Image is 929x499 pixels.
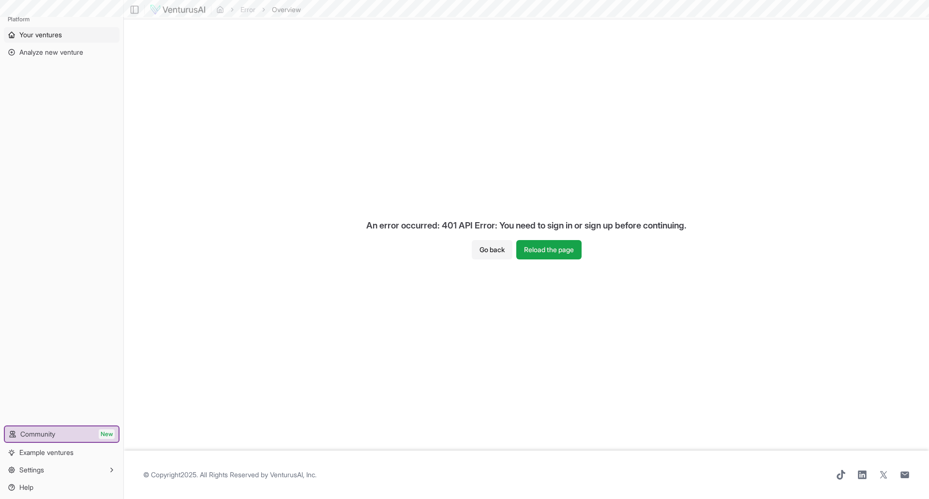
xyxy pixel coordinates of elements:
[19,47,83,57] span: Analyze new venture
[516,240,582,259] button: Reload the page
[20,429,55,439] span: Community
[4,45,120,60] a: Analyze new venture
[4,462,120,478] button: Settings
[5,426,119,442] a: CommunityNew
[4,480,120,495] a: Help
[99,429,115,439] span: New
[4,12,120,27] div: Platform
[19,448,74,457] span: Example ventures
[270,470,315,479] a: VenturusAI, Inc
[359,211,694,240] div: An error occurred: 401 API Error: You need to sign in or sign up before continuing.
[4,445,120,460] a: Example ventures
[19,483,33,492] span: Help
[472,240,512,259] button: Go back
[4,27,120,43] a: Your ventures
[19,30,62,40] span: Your ventures
[19,465,44,475] span: Settings
[143,470,316,480] span: © Copyright 2025 . All Rights Reserved by .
